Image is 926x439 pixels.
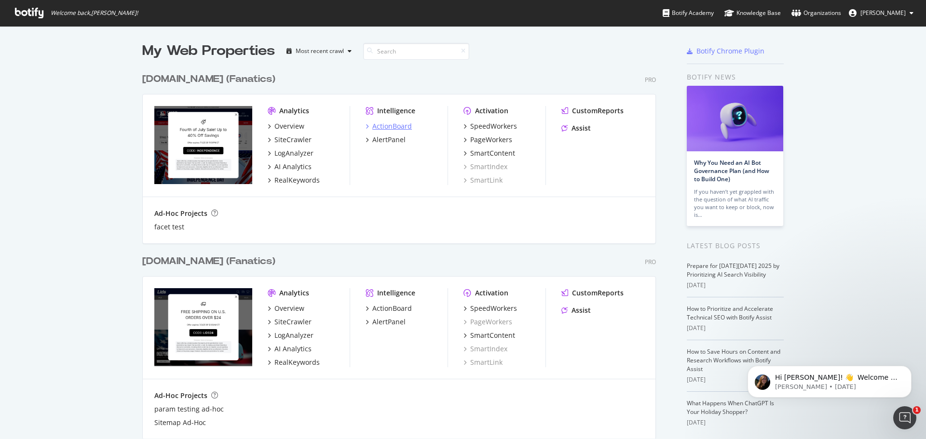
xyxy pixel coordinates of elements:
div: AI Analytics [274,162,312,172]
button: Most recent crawl [283,43,355,59]
a: How to Save Hours on Content and Research Workflows with Botify Assist [687,347,780,373]
div: [DATE] [687,281,784,290]
div: Ad-Hoc Projects [154,391,207,400]
div: Latest Blog Posts [687,240,784,251]
a: RealKeywords [268,175,320,185]
div: [DOMAIN_NAME] (Fanatics) [142,254,275,268]
span: Hi [PERSON_NAME]! 👋 Welcome to Botify chat support! Have a question? Reply to this message and ou... [42,28,166,83]
a: What Happens When ChatGPT Is Your Holiday Shopper? [687,399,774,416]
a: Assist [561,306,591,315]
div: grid [142,61,664,439]
iframe: Intercom live chat [893,406,916,429]
a: SmartContent [463,331,515,340]
a: Overview [268,304,304,313]
div: Pro [645,258,656,266]
div: [DOMAIN_NAME] (Fanatics) [142,72,275,86]
a: Sitemap Ad-Hoc [154,418,206,427]
div: Most recent crawl [296,48,344,54]
div: ActionBoard [372,121,412,131]
a: SmartLink [463,358,503,367]
a: RealKeywords [268,358,320,367]
a: param testing ad-hoc [154,404,224,414]
div: Intelligence [377,106,415,116]
div: [DATE] [687,375,784,384]
div: [DATE] [687,324,784,333]
a: SpeedWorkers [463,121,517,131]
a: LogAnalyzer [268,148,313,158]
a: AI Analytics [268,344,312,354]
a: AlertPanel [366,317,406,327]
div: Knowledge Base [724,8,781,18]
button: [PERSON_NAME] [841,5,921,21]
a: ActionBoard [366,304,412,313]
div: ActionBoard [372,304,412,313]
div: SpeedWorkers [470,121,517,131]
div: SmartContent [470,331,515,340]
div: Botify Academy [663,8,714,18]
div: Overview [274,121,304,131]
div: SiteCrawler [274,317,312,327]
div: LogAnalyzer [274,331,313,340]
div: Analytics [279,106,309,116]
a: PageWorkers [463,135,512,145]
a: [DOMAIN_NAME] (Fanatics) [142,72,279,86]
div: Botify Chrome Plugin [696,46,764,56]
a: SiteCrawler [268,135,312,145]
a: facet test [154,222,184,232]
div: Ad-Hoc Projects [154,209,207,218]
a: AI Analytics [268,162,312,172]
div: LogAnalyzer [274,148,313,158]
a: Why You Need an AI Bot Governance Plan (and How to Build One) [694,159,769,183]
a: SiteCrawler [268,317,312,327]
div: If you haven’t yet grappled with the question of what AI traffic you want to keep or block, now is… [694,188,776,219]
a: Overview [268,121,304,131]
input: Search [363,43,469,60]
div: RealKeywords [274,358,320,367]
div: Assist [572,123,591,133]
div: [DATE] [687,418,784,427]
div: AI Analytics [274,344,312,354]
a: How to Prioritize and Accelerate Technical SEO with Botify Assist [687,305,773,321]
a: AlertPanel [366,135,406,145]
div: CustomReports [572,106,624,116]
a: Prepare for [DATE][DATE] 2025 by Prioritizing AI Search Visibility [687,262,779,279]
div: RealKeywords [274,175,320,185]
div: Overview [274,304,304,313]
a: SmartIndex [463,344,507,354]
div: AlertPanel [372,135,406,145]
a: SpeedWorkers [463,304,517,313]
div: Activation [475,106,508,116]
div: Organizations [791,8,841,18]
div: SmartContent [470,148,515,158]
div: Activation [475,288,508,298]
span: 1 [913,406,921,414]
a: SmartIndex [463,162,507,172]
span: Welcome back, [PERSON_NAME] ! [51,9,138,17]
span: Ben Danzis [860,9,906,17]
a: PageWorkers [463,317,512,327]
div: SpeedWorkers [470,304,517,313]
div: SiteCrawler [274,135,312,145]
div: AlertPanel [372,317,406,327]
a: ActionBoard [366,121,412,131]
div: PageWorkers [470,135,512,145]
a: SmartLink [463,175,503,185]
a: LogAnalyzer [268,331,313,340]
div: Pro [645,76,656,84]
a: CustomReports [561,288,624,298]
a: Assist [561,123,591,133]
a: SmartContent [463,148,515,158]
iframe: Intercom notifications message [733,346,926,413]
div: Analytics [279,288,309,298]
p: Message from Laura, sent 3w ago [42,37,166,46]
img: MLBshop.com [154,106,252,184]
div: CustomReports [572,288,624,298]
